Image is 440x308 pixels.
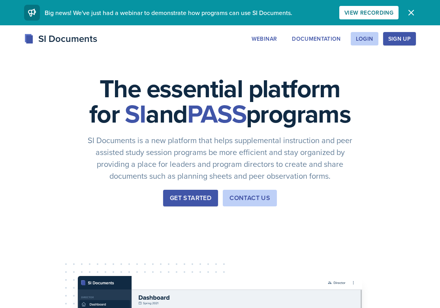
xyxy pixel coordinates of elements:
button: Sign Up [383,32,416,45]
span: Big news! We've just had a webinar to demonstrate how programs can use SI Documents. [45,8,292,17]
div: Documentation [292,36,341,42]
button: Documentation [287,32,346,45]
div: Webinar [252,36,277,42]
div: Contact Us [229,193,270,203]
button: View Recording [339,6,399,19]
div: Get Started [170,193,211,203]
button: Contact Us [223,190,277,206]
div: View Recording [344,9,393,16]
div: Sign Up [388,36,411,42]
div: SI Documents [24,32,97,46]
button: Login [351,32,378,45]
button: Webinar [246,32,282,45]
div: Login [356,36,373,42]
button: Get Started [163,190,218,206]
